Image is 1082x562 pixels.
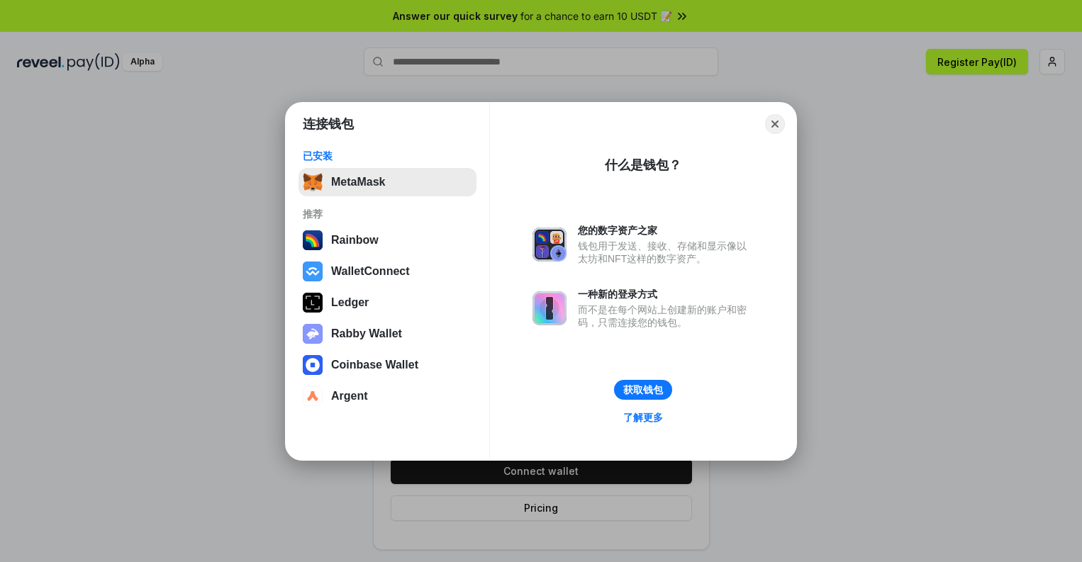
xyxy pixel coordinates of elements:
img: svg+xml,%3Csvg%20xmlns%3D%22http%3A%2F%2Fwww.w3.org%2F2000%2Fsvg%22%20fill%3D%22none%22%20viewBox... [532,291,567,325]
div: 而不是在每个网站上创建新的账户和密码，只需连接您的钱包。 [578,303,754,329]
div: WalletConnect [331,265,410,278]
img: svg+xml,%3Csvg%20width%3D%2228%22%20height%3D%2228%22%20viewBox%3D%220%200%2028%2028%22%20fill%3D... [303,386,323,406]
div: Rainbow [331,234,379,247]
div: 了解更多 [623,411,663,424]
img: svg+xml,%3Csvg%20xmlns%3D%22http%3A%2F%2Fwww.w3.org%2F2000%2Fsvg%22%20fill%3D%22none%22%20viewBox... [532,227,567,262]
img: svg+xml,%3Csvg%20width%3D%2228%22%20height%3D%2228%22%20viewBox%3D%220%200%2028%2028%22%20fill%3D... [303,355,323,375]
h1: 连接钱包 [303,116,354,133]
div: 推荐 [303,208,472,220]
button: MetaMask [299,168,476,196]
div: 什么是钱包？ [605,157,681,174]
img: svg+xml,%3Csvg%20width%3D%22120%22%20height%3D%22120%22%20viewBox%3D%220%200%20120%20120%22%20fil... [303,230,323,250]
div: Ledger [331,296,369,309]
button: Ledger [299,288,476,317]
button: Rainbow [299,226,476,254]
button: Argent [299,382,476,410]
button: WalletConnect [299,257,476,286]
div: Rabby Wallet [331,327,402,340]
button: Coinbase Wallet [299,351,476,379]
div: MetaMask [331,176,385,189]
div: Coinbase Wallet [331,359,418,371]
button: 获取钱包 [614,380,672,400]
div: 已安装 [303,150,472,162]
img: svg+xml,%3Csvg%20xmlns%3D%22http%3A%2F%2Fwww.w3.org%2F2000%2Fsvg%22%20width%3D%2228%22%20height%3... [303,293,323,313]
img: svg+xml,%3Csvg%20xmlns%3D%22http%3A%2F%2Fwww.w3.org%2F2000%2Fsvg%22%20fill%3D%22none%22%20viewBox... [303,324,323,344]
div: Argent [331,390,368,403]
div: 获取钱包 [623,383,663,396]
div: 您的数字资产之家 [578,224,754,237]
a: 了解更多 [615,408,671,427]
img: svg+xml,%3Csvg%20fill%3D%22none%22%20height%3D%2233%22%20viewBox%3D%220%200%2035%2033%22%20width%... [303,172,323,192]
div: 钱包用于发送、接收、存储和显示像以太坊和NFT这样的数字资产。 [578,240,754,265]
img: svg+xml,%3Csvg%20width%3D%2228%22%20height%3D%2228%22%20viewBox%3D%220%200%2028%2028%22%20fill%3D... [303,262,323,281]
div: 一种新的登录方式 [578,288,754,300]
button: Close [765,114,785,134]
button: Rabby Wallet [299,320,476,348]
